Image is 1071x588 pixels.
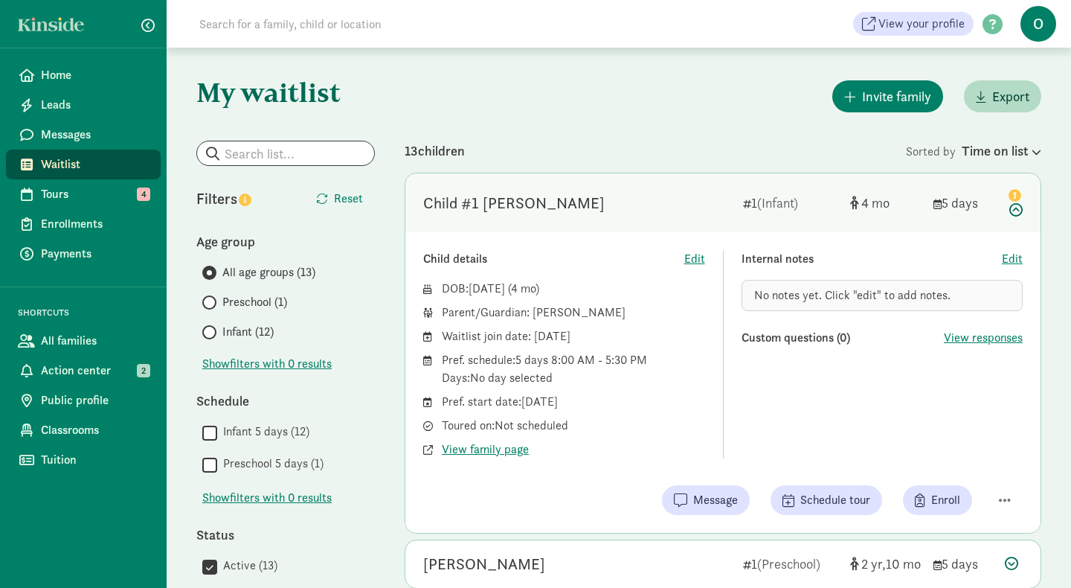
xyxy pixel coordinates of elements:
[903,485,972,515] button: Enroll
[217,557,277,575] label: Active (13)
[405,141,906,161] div: 13 children
[861,555,886,572] span: 2
[6,445,161,475] a: Tuition
[202,489,332,507] span: Show filters with 0 results
[423,552,545,576] div: Ebbie Greenwood
[684,250,705,268] button: Edit
[1002,250,1023,268] button: Edit
[442,280,705,298] div: DOB: ( )
[202,489,332,507] button: Showfilters with 0 results
[442,417,705,435] div: Toured on: Not scheduled
[41,245,149,263] span: Payments
[196,391,375,411] div: Schedule
[6,415,161,445] a: Classrooms
[41,421,149,439] span: Classrooms
[6,150,161,179] a: Waitlist
[423,250,684,268] div: Child details
[944,329,1023,347] button: View responses
[6,90,161,120] a: Leads
[964,80,1041,112] button: Export
[861,194,890,211] span: 4
[832,80,943,112] button: Invite family
[217,423,309,441] label: Infant 5 days (12)
[41,156,149,173] span: Waitlist
[931,491,960,509] span: Enroll
[469,281,505,296] span: [DATE]
[41,362,149,380] span: Action center
[742,250,1003,268] div: Internal notes
[997,517,1071,588] iframe: Chat Widget
[862,86,931,106] span: Invite family
[197,141,374,165] input: Search list...
[6,60,161,90] a: Home
[442,441,529,458] button: View family page
[800,491,870,509] span: Schedule tour
[662,485,750,515] button: Message
[6,120,161,150] a: Messages
[222,263,315,281] span: All age groups (13)
[743,193,838,213] div: 1
[853,12,974,36] a: View your profile
[693,491,738,509] span: Message
[771,485,882,515] button: Schedule tour
[757,194,798,211] span: (Infant)
[962,141,1041,161] div: Time on list
[190,9,608,39] input: Search for a family, child or location
[202,355,332,373] span: Show filters with 0 results
[6,209,161,239] a: Enrollments
[6,356,161,386] a: Action center 2
[41,451,149,469] span: Tuition
[1020,6,1056,42] span: O
[196,231,375,252] div: Age group
[222,293,287,311] span: Preschool (1)
[41,392,149,409] span: Public profile
[304,184,375,214] button: Reset
[41,215,149,233] span: Enrollments
[41,96,149,114] span: Leads
[757,555,820,572] span: (Preschool)
[334,190,363,208] span: Reset
[423,191,605,215] div: Child #1 Edmonds
[196,525,375,545] div: Status
[41,332,149,350] span: All families
[222,323,274,341] span: Infant (12)
[41,126,149,144] span: Messages
[754,287,951,303] span: No notes yet. Click "edit" to add notes.
[137,364,150,377] span: 2
[743,554,838,574] div: 1
[886,555,921,572] span: 10
[6,179,161,209] a: Tours 4
[906,141,1041,161] div: Sorted by
[442,327,705,345] div: Waitlist join date: [DATE]
[6,386,161,415] a: Public profile
[933,193,993,213] div: 5 days
[6,239,161,269] a: Payments
[41,66,149,84] span: Home
[511,281,535,296] span: 4
[742,329,945,347] div: Custom questions (0)
[6,326,161,356] a: All families
[137,188,150,201] span: 4
[442,351,705,387] div: Pref. schedule: 5 days 8:00 AM - 5:30 PM Days: No day selected
[878,15,965,33] span: View your profile
[442,304,705,322] div: Parent/Guardian: [PERSON_NAME]
[992,86,1029,106] span: Export
[217,455,324,473] label: Preschool 5 days (1)
[933,554,993,574] div: 5 days
[850,193,922,213] div: [object Object]
[41,185,149,203] span: Tours
[442,393,705,411] div: Pref. start date: [DATE]
[202,355,332,373] button: Showfilters with 0 results
[850,554,922,574] div: [object Object]
[196,188,286,210] div: Filters
[196,77,375,107] h1: My waitlist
